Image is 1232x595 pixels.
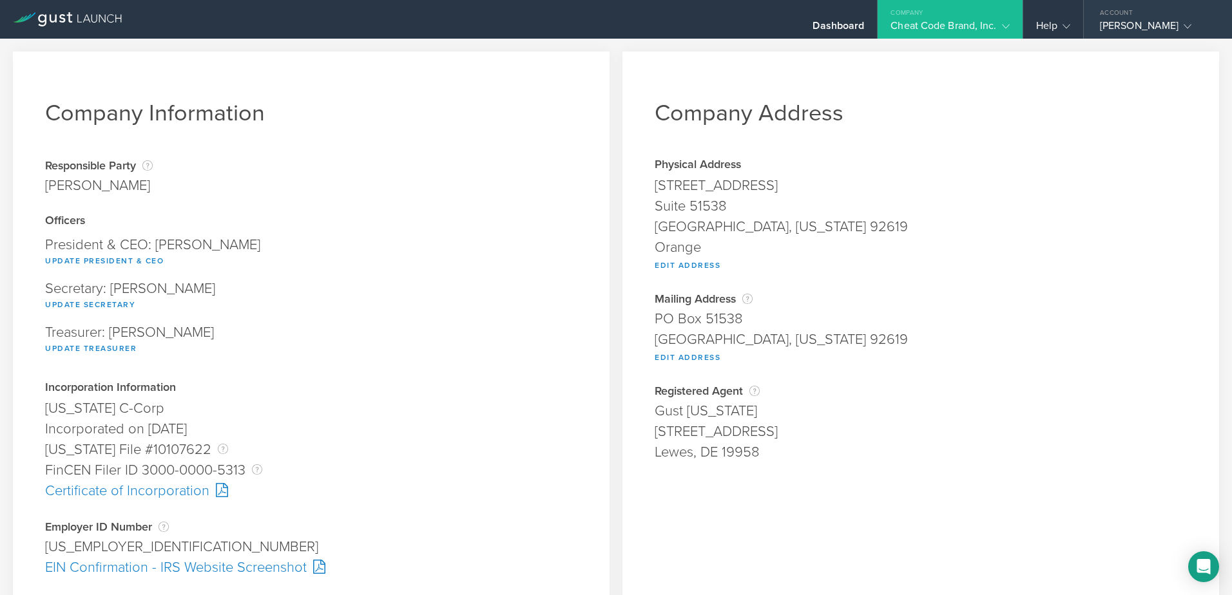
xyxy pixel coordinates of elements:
div: [PERSON_NAME] [45,175,153,196]
div: Lewes, DE 19958 [655,442,1187,462]
div: EIN Confirmation - IRS Website Screenshot [45,557,577,578]
button: Update President & CEO [45,253,164,269]
h1: Company Information [45,99,577,127]
div: Suite 51538 [655,196,1187,216]
div: Incorporated on [DATE] [45,419,577,439]
div: [US_STATE] File #10107622 [45,439,577,460]
div: [US_STATE] C-Corp [45,398,577,419]
button: Update Treasurer [45,341,137,356]
div: Open Intercom Messenger [1188,551,1219,582]
div: [STREET_ADDRESS] [655,175,1187,196]
button: Update Secretary [45,297,135,312]
div: PO Box 51538 [655,308,1187,329]
div: Officers [45,215,577,228]
div: FinCEN Filer ID 3000-0000-5313 [45,460,577,480]
div: Cheat Code Brand, Inc. [890,19,1009,39]
div: [STREET_ADDRESS] [655,421,1187,442]
div: [GEOGRAPHIC_DATA], [US_STATE] 92619 [655,329,1187,350]
div: Physical Address [655,159,1187,172]
div: Secretary: [PERSON_NAME] [45,275,577,319]
div: Treasurer: [PERSON_NAME] [45,319,577,363]
div: Incorporation Information [45,382,577,395]
div: [PERSON_NAME] [1100,19,1209,39]
div: Registered Agent [655,384,1187,397]
div: Dashboard [813,19,864,39]
div: [US_EMPLOYER_IDENTIFICATION_NUMBER] [45,536,577,557]
div: Responsible Party [45,159,153,172]
div: Certificate of Incorporation [45,480,577,501]
div: Gust [US_STATE] [655,401,1187,421]
button: Edit Address [655,258,720,273]
div: Employer ID Number [45,520,577,533]
h1: Company Address [655,99,1187,127]
div: Mailing Address [655,292,1187,305]
div: [GEOGRAPHIC_DATA], [US_STATE] 92619 [655,216,1187,237]
button: Edit Address [655,350,720,365]
div: Orange [655,237,1187,258]
div: Help [1036,19,1070,39]
div: President & CEO: [PERSON_NAME] [45,231,577,275]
